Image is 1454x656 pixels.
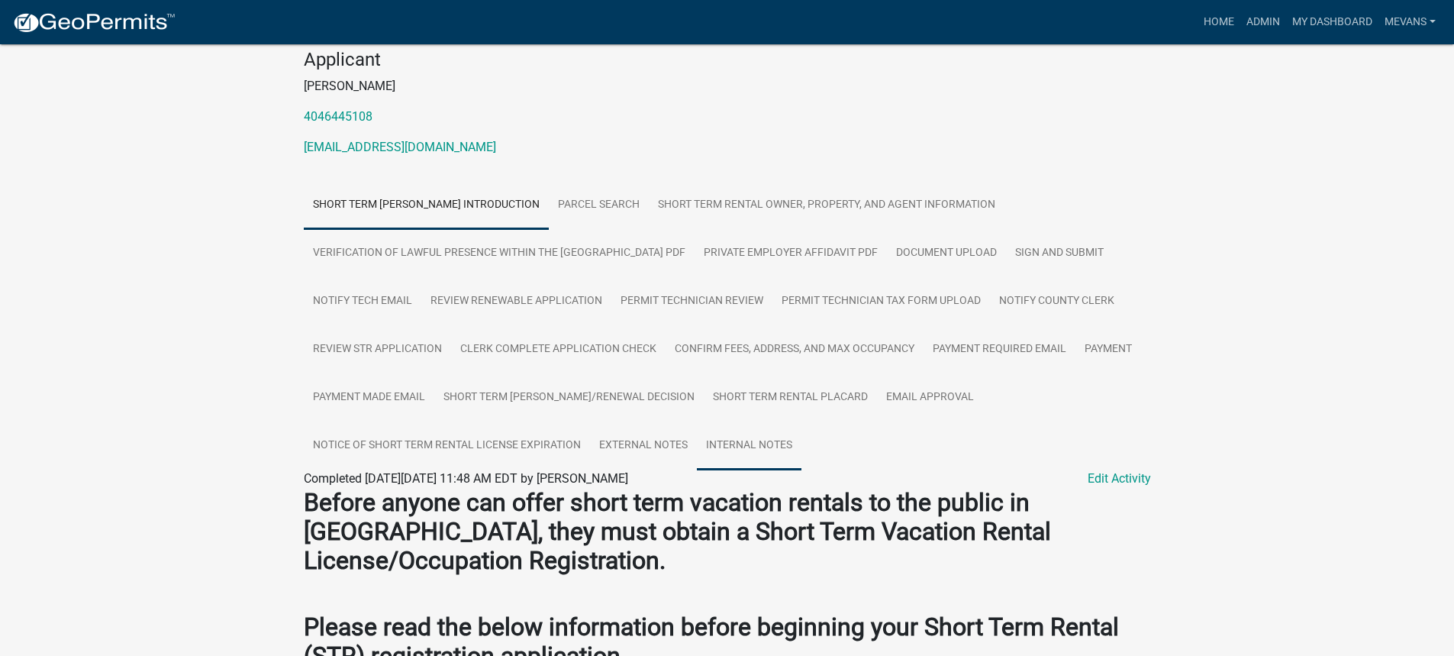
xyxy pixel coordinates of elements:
[611,277,772,326] a: Permit Technician Review
[1286,8,1378,37] a: My Dashboard
[1075,325,1141,374] a: Payment
[877,373,983,422] a: Email Approval
[990,277,1124,326] a: Notify County Clerk
[304,140,496,154] a: [EMAIL_ADDRESS][DOMAIN_NAME]
[697,422,801,470] a: Internal Notes
[304,488,1051,576] strong: Before anyone can offer short term vacation rentals to the public in [GEOGRAPHIC_DATA], they must...
[704,373,877,422] a: Short Term Rental Placard
[304,49,1151,71] h4: Applicant
[304,471,628,486] span: Completed [DATE][DATE] 11:48 AM EDT by [PERSON_NAME]
[772,277,990,326] a: Permit Technician Tax Form Upload
[590,422,697,470] a: External Notes
[304,325,451,374] a: Review STR Application
[887,229,1006,278] a: Document Upload
[924,325,1075,374] a: Payment Required Email
[549,181,649,230] a: Parcel search
[451,325,666,374] a: Clerk Complete Application Check
[304,77,1151,95] p: [PERSON_NAME]
[421,277,611,326] a: Review Renewable Application
[1088,470,1151,488] a: Edit Activity
[695,229,887,278] a: Private Employer Affidavit PDF
[1378,8,1442,37] a: Mevans
[1198,8,1240,37] a: Home
[666,325,924,374] a: Confirm Fees, Address, and Max Occupancy
[304,229,695,278] a: Verification of Lawful Presence within the [GEOGRAPHIC_DATA] PDF
[304,422,590,470] a: Notice of Short Term Rental License Expiration
[304,373,434,422] a: Payment Made Email
[434,373,704,422] a: Short Term [PERSON_NAME]/Renewal Decision
[304,277,421,326] a: Notify Tech Email
[1240,8,1286,37] a: Admin
[649,181,1004,230] a: Short Term Rental Owner, Property, and Agent Information
[304,109,372,124] a: 4046445108
[304,181,549,230] a: Short Term [PERSON_NAME] Introduction
[1006,229,1113,278] a: Sign and Submit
